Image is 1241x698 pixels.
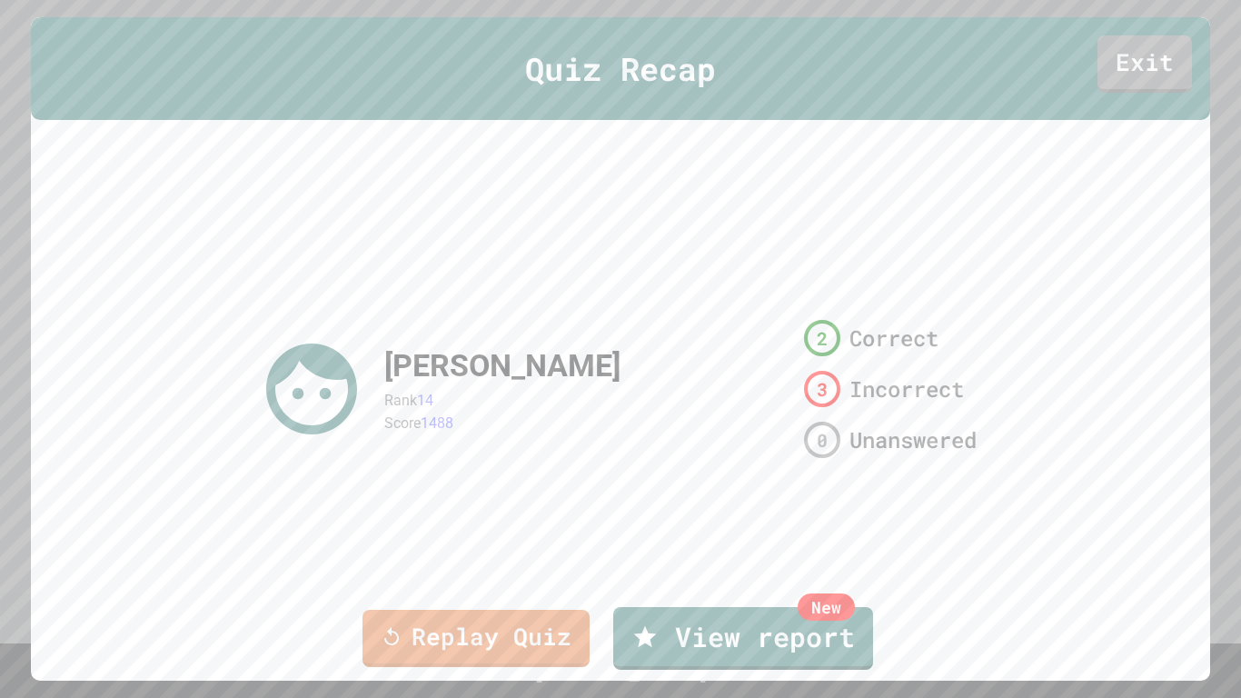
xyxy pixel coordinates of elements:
span: Correct [849,322,938,354]
span: 1488 [421,414,453,432]
div: New [798,593,855,621]
a: Replay Quiz [362,610,590,667]
div: [PERSON_NAME] [384,343,620,389]
div: 3 [804,371,840,407]
span: 14 [417,392,433,409]
span: Rank [384,392,417,409]
div: 0 [804,422,840,458]
a: View report [613,607,873,670]
span: Incorrect [849,373,964,405]
div: Quiz Recap [31,17,1210,120]
div: 2 [804,320,840,356]
span: Score [384,414,421,432]
a: Exit [1097,35,1192,93]
span: Unanswered [849,424,977,456]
